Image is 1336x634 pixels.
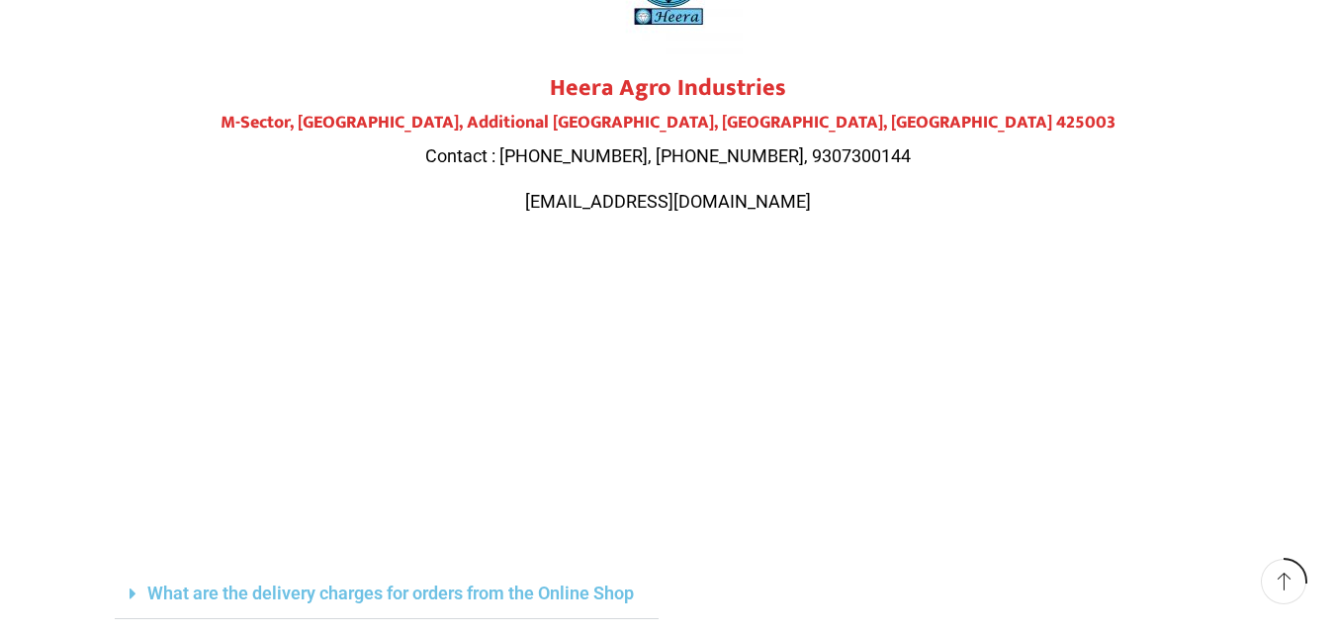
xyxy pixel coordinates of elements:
[115,253,1222,550] iframe: Plot No.119, M-Sector, Patil Nagar, MIDC, Jalgaon, Maharashtra 425003
[425,145,911,166] span: Contact : [PHONE_NUMBER], [PHONE_NUMBER], 9307300144
[147,583,634,603] a: What are the delivery charges for orders from the Online Shop
[115,113,1222,135] h4: M-Sector, [GEOGRAPHIC_DATA], Additional [GEOGRAPHIC_DATA], [GEOGRAPHIC_DATA], [GEOGRAPHIC_DATA] 4...
[115,570,659,619] div: What are the delivery charges for orders from the Online Shop
[525,191,811,212] span: [EMAIL_ADDRESS][DOMAIN_NAME]
[550,68,786,108] strong: Heera Agro Industries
